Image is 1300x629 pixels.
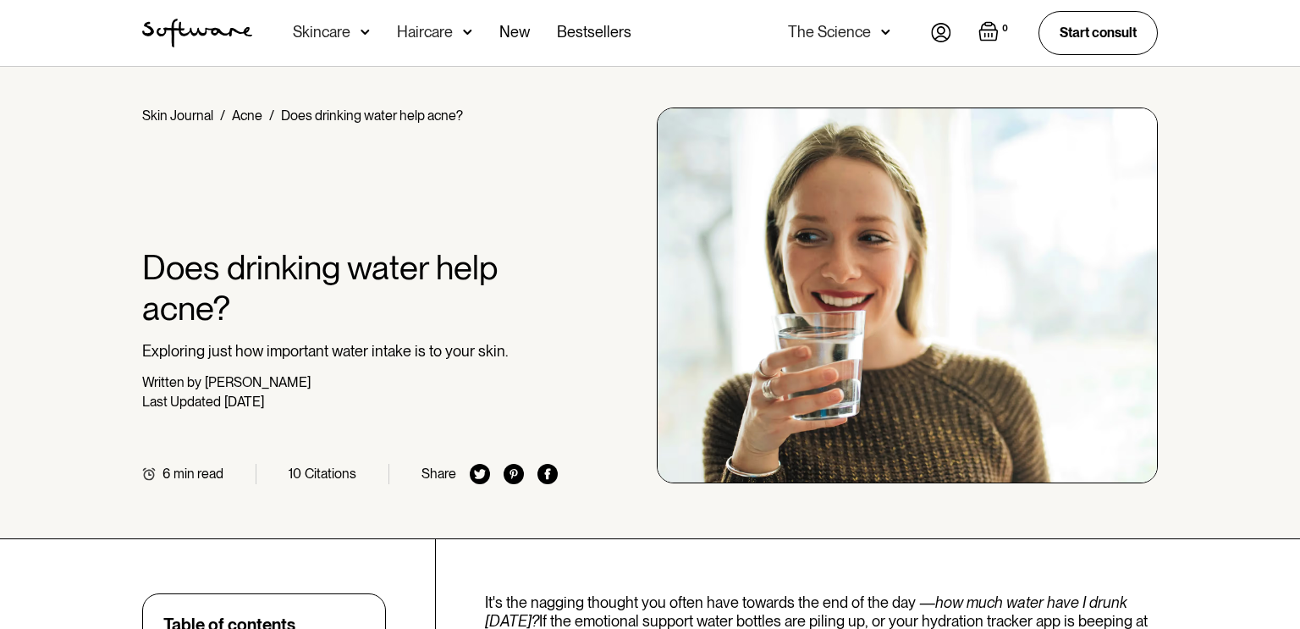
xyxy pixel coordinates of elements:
div: Citations [305,466,356,482]
div: Haircare [397,24,453,41]
p: Exploring just how important water intake is to your skin. [142,342,558,361]
a: Open empty cart [978,21,1011,45]
div: Share [421,466,456,482]
a: Skin Journal [142,108,213,124]
img: arrow down [881,24,890,41]
img: arrow down [463,24,472,41]
a: home [142,19,252,47]
h1: Does drinking water help acne? [142,247,558,328]
div: / [220,108,225,124]
div: 0 [999,21,1011,36]
img: twitter icon [470,464,490,484]
img: arrow down [361,24,370,41]
a: Acne [232,108,262,124]
div: / [269,108,274,124]
div: 10 [289,466,301,482]
img: Software Logo [142,19,252,47]
div: Does drinking water help acne? [281,108,463,124]
img: pinterest icon [504,464,524,484]
img: facebook icon [537,464,558,484]
a: Start consult [1038,11,1158,54]
div: Written by [142,374,201,390]
div: 6 [162,466,170,482]
div: Skincare [293,24,350,41]
div: min read [174,466,223,482]
div: [DATE] [224,394,264,410]
div: Last Updated [142,394,221,410]
div: The Science [788,24,871,41]
div: [PERSON_NAME] [205,374,311,390]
